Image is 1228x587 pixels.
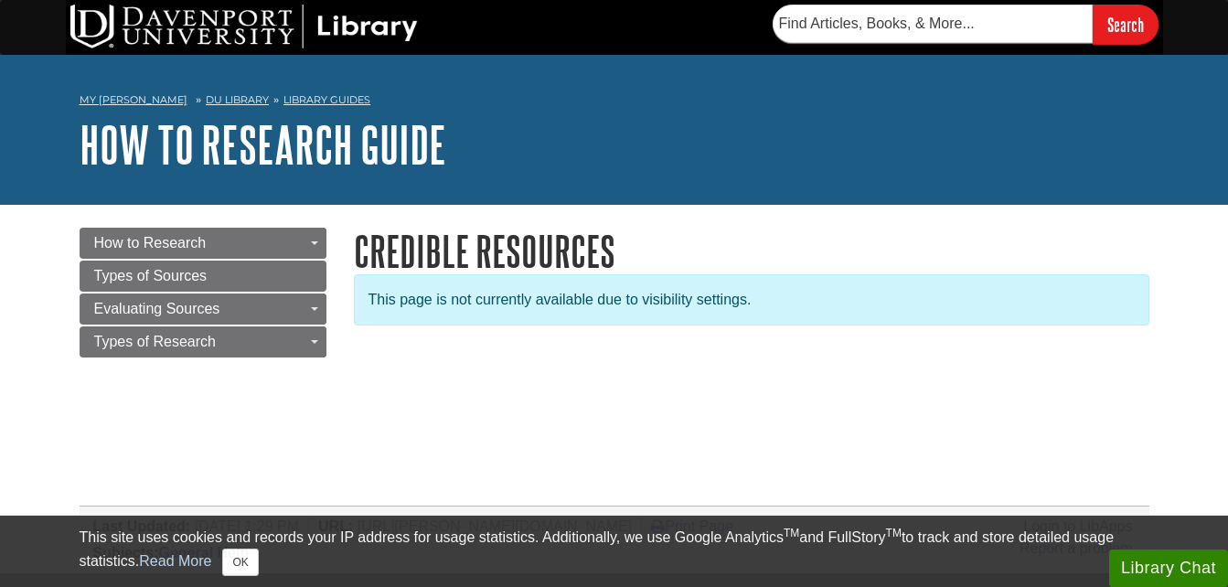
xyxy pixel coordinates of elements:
[80,88,1149,117] nav: breadcrumb
[773,5,1093,43] input: Find Articles, Books, & More...
[354,274,1149,326] div: This page is not currently available due to visibility settings.
[784,527,799,539] sup: TM
[1109,550,1228,587] button: Library Chat
[80,116,446,173] a: How to Research Guide
[283,93,370,106] a: Library Guides
[80,293,326,325] a: Evaluating Sources
[222,549,258,576] button: Close
[94,235,207,251] span: How to Research
[94,334,216,349] span: Types of Research
[206,93,269,106] a: DU Library
[80,326,326,358] a: Types of Research
[354,228,1149,274] h1: Credible Resources
[80,228,326,358] div: Guide Page Menu
[886,527,902,539] sup: TM
[139,553,211,569] a: Read More
[70,5,418,48] img: DU Library
[773,5,1159,44] form: Searches DU Library's articles, books, and more
[1093,5,1159,44] input: Search
[94,301,220,316] span: Evaluating Sources
[80,92,187,108] a: My [PERSON_NAME]
[80,228,326,259] a: How to Research
[94,268,208,283] span: Types of Sources
[80,527,1149,576] div: This site uses cookies and records your IP address for usage statistics. Additionally, we use Goo...
[80,261,326,292] a: Types of Sources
